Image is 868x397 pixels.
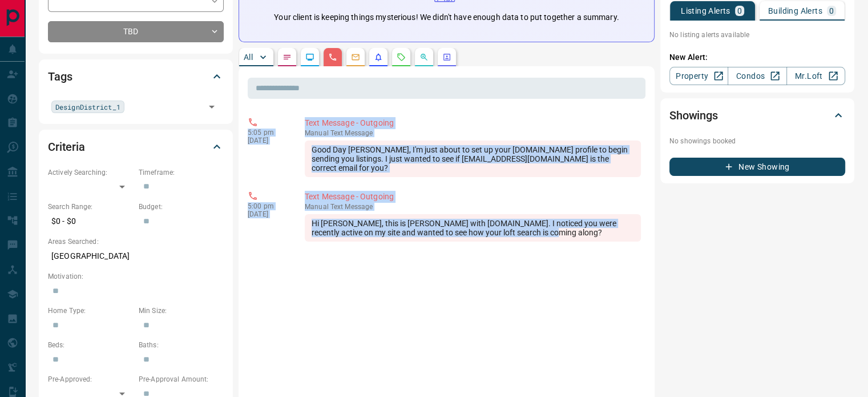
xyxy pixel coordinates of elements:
p: New Alert: [669,51,845,63]
svg: Notes [282,53,292,62]
p: All [244,53,253,61]
p: Text Message [305,203,641,211]
svg: Listing Alerts [374,53,383,62]
p: Building Alerts [768,7,822,15]
a: Mr.Loft [786,67,845,85]
p: Text Message - Outgoing [305,191,641,203]
h2: Tags [48,67,72,86]
svg: Emails [351,53,360,62]
p: Areas Searched: [48,236,224,247]
span: manual [305,129,329,137]
svg: Opportunities [419,53,429,62]
span: manual [305,203,329,211]
div: Tags [48,63,224,90]
p: Min Size: [139,306,224,316]
p: Actively Searching: [48,167,133,178]
p: [DATE] [248,210,288,218]
p: Pre-Approved: [48,374,133,384]
a: Condos [728,67,786,85]
a: Property [669,67,728,85]
p: Baths: [139,340,224,350]
p: No showings booked [669,136,845,146]
svg: Agent Actions [442,53,451,62]
p: Timeframe: [139,167,224,178]
p: 0 [737,7,742,15]
h2: Showings [669,106,718,125]
div: Hi [PERSON_NAME], this is [PERSON_NAME] with [DOMAIN_NAME]. I noticed you were recently active on... [305,214,641,242]
button: Open [204,99,220,115]
div: Showings [669,102,845,129]
p: Beds: [48,340,133,350]
p: 0 [829,7,834,15]
svg: Lead Browsing Activity [305,53,314,62]
h2: Criteria [48,138,85,156]
div: Criteria [48,133,224,161]
p: 5:05 pm [248,129,288,137]
p: [DATE] [248,137,288,145]
p: Text Message [305,129,641,137]
p: Pre-Approval Amount: [139,374,224,384]
p: $0 - $0 [48,212,133,231]
p: Motivation: [48,271,224,282]
svg: Calls [328,53,337,62]
div: TBD [48,21,224,42]
p: Budget: [139,202,224,212]
p: 5:00 pm [248,202,288,210]
p: Text Message - Outgoing [305,117,641,129]
button: New Showing [669,158,845,176]
svg: Requests [397,53,406,62]
p: Home Type: [48,306,133,316]
p: No listing alerts available [669,30,845,40]
span: DesignDistrict_1 [55,101,120,113]
p: Listing Alerts [681,7,730,15]
div: Good Day [PERSON_NAME], I'm just about to set up your [DOMAIN_NAME] profile to begin sending you ... [305,141,641,177]
p: [GEOGRAPHIC_DATA] [48,247,224,266]
p: Your client is keeping things mysterious! We didn't have enough data to put together a summary. [274,11,619,23]
p: Search Range: [48,202,133,212]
